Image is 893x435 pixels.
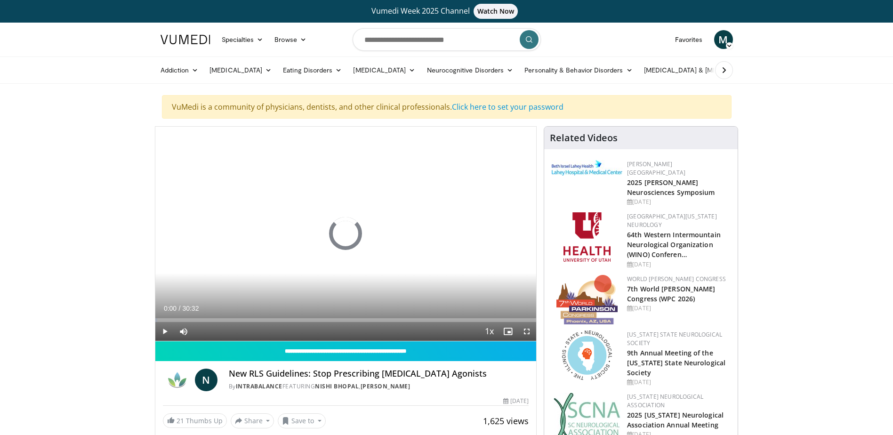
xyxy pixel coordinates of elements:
[161,35,210,44] img: VuMedi Logo
[277,61,347,80] a: Eating Disorders
[627,230,721,259] a: 64th Western Intermountain Neurological Organization (WINO) Conferen…
[162,4,732,19] a: Vumedi Week 2025 ChannelWatch Now
[231,413,274,428] button: Share
[552,160,622,176] img: e7977282-282c-4444-820d-7cc2733560fd.jpg.150x105_q85_autocrop_double_scale_upscale_version-0.2.jpg
[229,369,529,379] h4: New RLS Guidelines: Stop Prescribing [MEDICAL_DATA] Agonists
[195,369,217,391] a: N
[353,28,541,51] input: Search topics, interventions
[155,61,204,80] a: Addiction
[269,30,312,49] a: Browse
[627,212,717,229] a: [GEOGRAPHIC_DATA][US_STATE] Neurology
[714,30,733,49] a: M
[236,382,282,390] a: IntraBalance
[627,411,724,429] a: 2025 [US_STATE] Neurological Association Annual Meeting
[627,275,726,283] a: World [PERSON_NAME] Congress
[499,322,517,341] button: Enable picture-in-picture mode
[315,382,359,390] a: Nishi Bhopal
[163,369,191,391] img: IntraBalance
[182,305,199,312] span: 30:32
[229,382,529,391] div: By FEATURING ,
[638,61,773,80] a: [MEDICAL_DATA] & [MEDICAL_DATA]
[627,284,715,303] a: 7th World [PERSON_NAME] Congress (WPC 2026)
[474,4,518,19] span: Watch Now
[519,61,638,80] a: Personality & Behavior Disorders
[627,260,730,269] div: [DATE]
[550,132,618,144] h4: Related Videos
[627,330,722,347] a: [US_STATE] State Neurological Society
[421,61,519,80] a: Neurocognitive Disorders
[517,322,536,341] button: Fullscreen
[627,378,730,387] div: [DATE]
[278,413,326,428] button: Save to
[361,382,410,390] a: [PERSON_NAME]
[162,95,732,119] div: VuMedi is a community of physicians, dentists, and other clinical professionals.
[155,322,174,341] button: Play
[163,413,227,428] a: 21 Thumbs Up
[452,102,563,112] a: Click here to set your password
[627,348,725,377] a: 9th Annual Meeting of the [US_STATE] State Neurological Society
[347,61,421,80] a: [MEDICAL_DATA]
[164,305,177,312] span: 0:00
[627,160,685,177] a: [PERSON_NAME][GEOGRAPHIC_DATA]
[155,318,537,322] div: Progress Bar
[155,127,537,341] video-js: Video Player
[179,305,181,312] span: /
[480,322,499,341] button: Playback Rate
[556,275,618,324] img: 16fe1da8-a9a0-4f15-bd45-1dd1acf19c34.png.150x105_q85_autocrop_double_scale_upscale_version-0.2.png
[174,322,193,341] button: Mute
[627,178,715,197] a: 2025 [PERSON_NAME] Neurosciences Symposium
[216,30,269,49] a: Specialties
[177,416,184,425] span: 21
[562,330,612,380] img: 71a8b48c-8850-4916-bbdd-e2f3ccf11ef9.png.150x105_q85_autocrop_double_scale_upscale_version-0.2.png
[669,30,708,49] a: Favorites
[627,393,703,409] a: [US_STATE] Neurological Association
[483,415,529,427] span: 1,625 views
[627,198,730,206] div: [DATE]
[503,397,529,405] div: [DATE]
[627,304,730,313] div: [DATE]
[204,61,277,80] a: [MEDICAL_DATA]
[563,212,611,262] img: f6362829-b0a3-407d-a044-59546adfd345.png.150x105_q85_autocrop_double_scale_upscale_version-0.2.png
